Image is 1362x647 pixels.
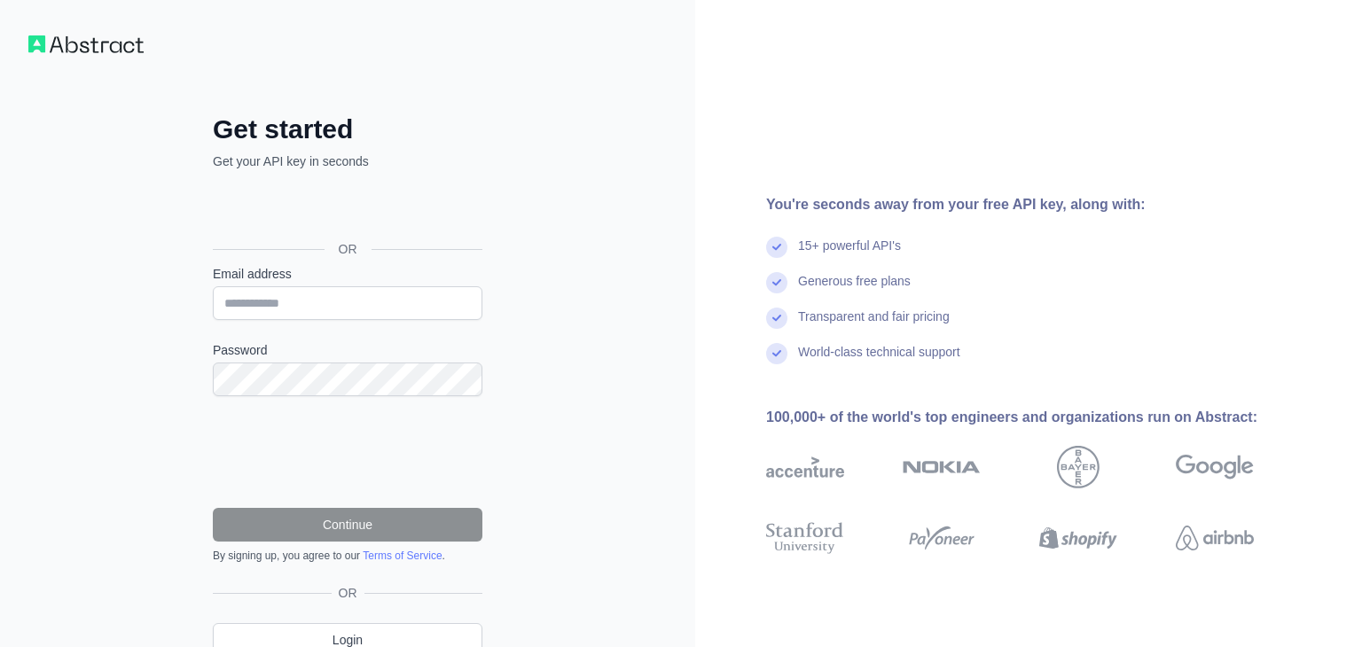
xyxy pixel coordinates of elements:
img: airbnb [1176,518,1254,557]
img: check mark [766,272,787,293]
h2: Get started [213,113,482,145]
img: check mark [766,308,787,329]
div: You're seconds away from your free API key, along with: [766,194,1311,215]
div: 15+ powerful API's [798,237,901,272]
img: bayer [1057,446,1100,488]
a: Terms of Service [363,550,442,562]
p: Get your API key in seconds [213,152,482,170]
button: Continue [213,508,482,542]
span: OR [325,240,372,258]
img: google [1176,446,1254,488]
img: stanford university [766,518,844,557]
img: nokia [903,446,981,488]
div: Generous free plans [798,272,911,308]
label: Password [213,341,482,359]
img: shopify [1039,518,1117,557]
span: OR [332,584,364,602]
img: payoneer [903,518,981,557]
img: check mark [766,343,787,364]
img: Workflow [28,35,144,53]
img: check mark [766,237,787,258]
label: Email address [213,265,482,283]
div: Transparent and fair pricing [798,308,950,343]
div: 100,000+ of the world's top engineers and organizations run on Abstract: [766,407,1311,428]
iframe: Sign in with Google Button [204,190,488,229]
iframe: reCAPTCHA [213,417,482,487]
div: World-class technical support [798,343,960,378]
img: accenture [766,446,844,488]
div: By signing up, you agree to our . [213,549,482,563]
